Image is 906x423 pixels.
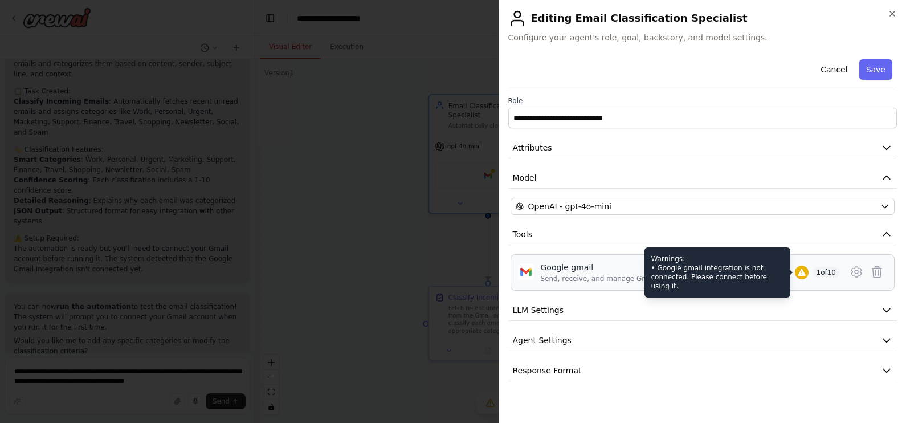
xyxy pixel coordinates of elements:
[508,137,897,158] button: Attributes
[511,198,895,215] button: OpenAI - gpt-4o-mini
[846,262,867,282] button: Configure tool
[541,274,761,283] div: Send, receive, and manage Gmail messages and email settings.
[513,142,552,153] span: Attributes
[508,330,897,351] button: Agent Settings
[508,300,897,321] button: LLM Settings
[528,201,611,212] span: OpenAI - gpt-4o-mini
[513,304,564,316] span: LLM Settings
[513,335,572,346] span: Agent Settings
[508,224,897,245] button: Tools
[508,96,897,105] label: Role
[508,360,897,381] button: Response Format
[541,262,761,273] div: Google gmail
[867,262,887,282] button: Delete tool
[508,32,897,43] span: Configure your agent's role, goal, backstory, and model settings.
[859,59,892,80] button: Save
[513,172,537,184] span: Model
[508,168,897,189] button: Model
[513,365,582,376] span: Response Format
[513,229,533,240] span: Tools
[508,9,897,27] h2: Editing Email Classification Specialist
[813,267,840,278] span: 1 of 10
[814,59,854,80] button: Cancel
[518,264,534,280] img: Google gmail
[644,247,790,298] div: Warnings: • Google gmail integration is not connected. Please connect before using it.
